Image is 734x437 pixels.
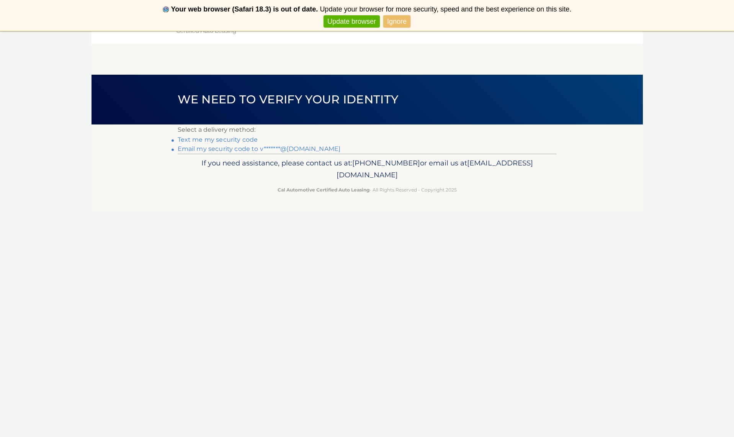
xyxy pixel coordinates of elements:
[324,15,380,28] a: Update browser
[178,92,399,106] span: We need to verify your identity
[320,5,571,13] span: Update your browser for more security, speed and the best experience on this site.
[383,15,410,28] a: Ignore
[183,157,552,182] p: If you need assistance, please contact us at: or email us at
[178,136,258,143] a: Text me my security code
[352,159,420,167] span: [PHONE_NUMBER]
[278,187,369,193] strong: Cal Automotive Certified Auto Leasing
[178,145,341,152] a: Email my security code to v*******@[DOMAIN_NAME]
[183,186,552,194] p: - All Rights Reserved - Copyright 2025
[178,124,557,135] p: Select a delivery method:
[171,5,318,13] b: Your web browser (Safari 18.3) is out of date.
